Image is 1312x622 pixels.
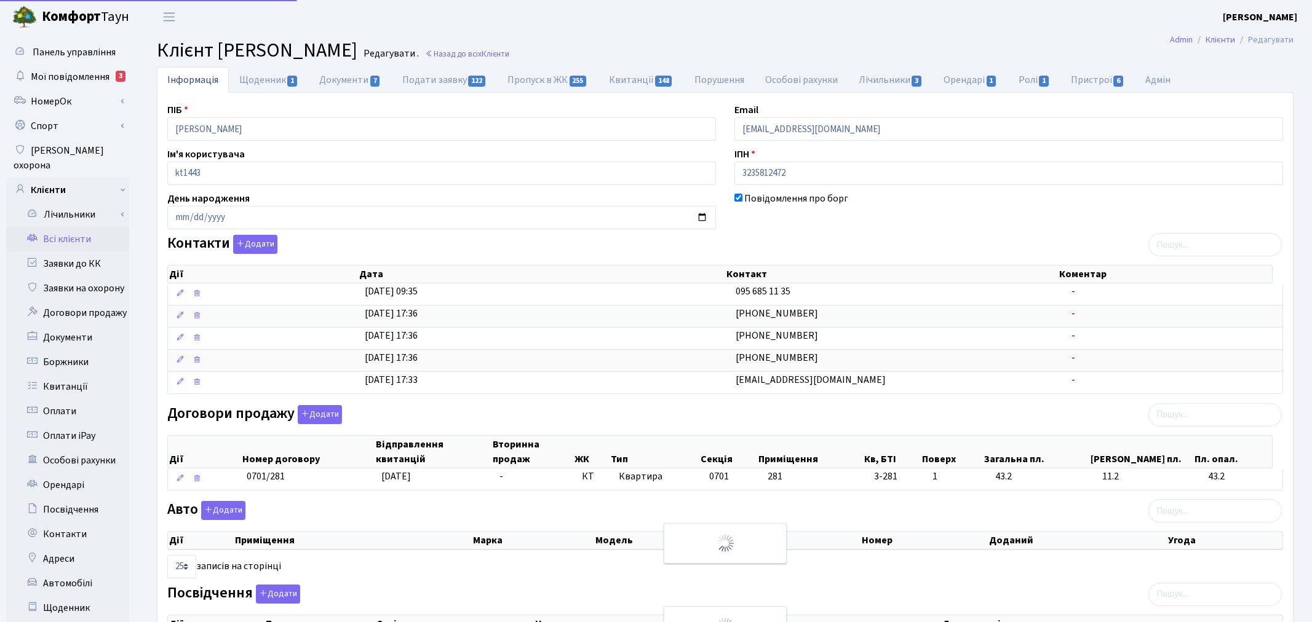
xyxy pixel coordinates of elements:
span: 095 685 11 35 [736,285,790,298]
th: Секція [699,436,757,468]
button: Посвідчення [256,585,300,604]
th: Угода [1167,532,1282,549]
span: Клієнти [482,48,509,60]
th: Пл. опал. [1193,436,1272,468]
span: 43.2 [995,470,1092,484]
a: Назад до всіхКлієнти [425,48,509,60]
a: [PERSON_NAME] [1223,10,1297,25]
a: Клієнти [6,178,129,202]
input: Пошук... [1148,233,1282,256]
a: Договори продажу [6,301,129,325]
b: [PERSON_NAME] [1223,10,1297,24]
a: Мої повідомлення3 [6,65,129,89]
th: Поверх [921,436,983,468]
li: Редагувати [1235,33,1294,47]
label: Ім'я користувача [167,147,245,162]
label: ПІБ [167,103,188,117]
span: Клієнт [PERSON_NAME] [157,36,357,65]
select: записів на сторінці [167,555,196,578]
span: [DATE] 17:36 [365,329,418,342]
a: Пристрої [1060,67,1135,93]
th: Колір [747,532,861,549]
img: logo.png [12,5,37,30]
span: 255 [570,76,587,87]
a: Адмін [1135,67,1181,93]
input: Пошук... [1148,403,1282,427]
a: Заявки до КК [6,251,129,276]
span: 3 [912,76,921,87]
span: [PHONE_NUMBER] [736,351,818,364]
a: Адреси [6,546,129,571]
a: Квитанції [598,67,684,93]
label: Email [734,103,758,117]
th: ЖК [573,436,610,468]
th: Приміщення [234,532,472,549]
span: 43.2 [1208,470,1278,484]
a: Лічильники [848,67,933,93]
span: [DATE] 17:36 [365,351,418,364]
th: [PERSON_NAME] пл. [1089,436,1194,468]
th: Дії [168,532,234,549]
b: Комфорт [42,7,101,26]
span: 0701 [709,470,729,483]
span: [DATE] [381,470,411,483]
a: Додати [253,582,300,604]
a: Контакти [6,522,129,546]
a: Додати [295,403,342,424]
a: Документи [6,325,129,350]
button: Контакти [233,235,277,254]
th: Номер договору [241,436,375,468]
a: Спорт [6,114,129,138]
span: [PHONE_NUMBER] [736,307,818,320]
span: 122 [468,76,485,87]
label: Посвідчення [167,585,300,604]
span: 1 [287,76,297,87]
a: Заявки на охорону [6,276,129,301]
th: Номер [861,532,988,549]
span: Таун [42,7,129,28]
label: Контакти [167,235,277,254]
th: Дії [168,266,358,283]
a: Особові рахунки [755,67,848,93]
a: Інформація [157,67,229,93]
img: Обробка... [715,533,735,553]
span: - [1071,351,1075,364]
span: КТ [582,470,609,484]
nav: breadcrumb [1151,27,1312,53]
label: Повідомлення про борг [744,191,848,206]
span: - [1071,373,1075,387]
th: Доданий [988,532,1167,549]
input: Пошук... [1148,499,1282,522]
span: 1 [1039,76,1049,87]
a: Пропуск в ЖК [497,67,598,93]
span: Панель управління [33,45,116,59]
th: Коментар [1058,266,1272,283]
a: Квитанції [6,374,129,399]
th: Модель [594,532,747,549]
th: Приміщення [757,436,862,468]
button: Договори продажу [298,405,342,424]
a: Щоденник [6,596,129,620]
a: Всі клієнти [6,227,129,251]
input: Пошук... [1148,583,1282,606]
span: 11.2 [1102,470,1198,484]
th: Дії [168,436,241,468]
a: Орендарі [6,473,129,497]
span: [DATE] 17:36 [365,307,418,320]
a: Оплати [6,399,129,423]
a: Посвідчення [6,497,129,522]
label: ІПН [734,147,755,162]
a: Подати заявку [392,67,497,93]
a: Боржники [6,350,129,374]
a: Автомобілі [6,571,129,596]
span: - [1071,307,1075,320]
a: Додати [198,499,245,521]
span: - [499,470,503,483]
span: 1 [987,76,996,87]
a: Admin [1170,33,1193,46]
span: [EMAIL_ADDRESS][DOMAIN_NAME] [736,373,886,387]
span: 3-281 [874,470,923,484]
th: Тип [610,436,699,468]
a: Оплати iPay [6,423,129,448]
th: Контакт [725,266,1058,283]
